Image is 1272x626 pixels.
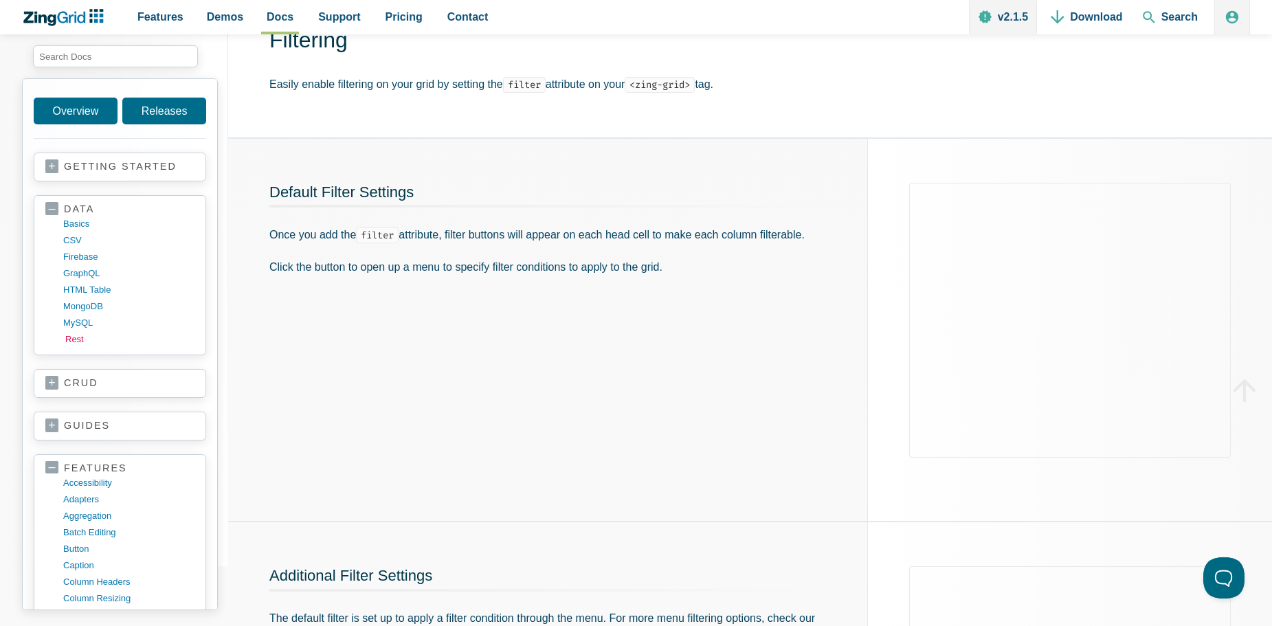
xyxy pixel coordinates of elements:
[63,216,194,232] a: basics
[269,567,432,584] a: Additional Filter Settings
[909,183,1231,458] iframe: Demo loaded in iFrame
[267,8,293,26] span: Docs
[447,8,489,26] span: Contact
[63,557,194,574] a: caption
[65,331,197,348] a: rest
[63,232,194,249] a: CSV
[34,98,118,124] a: Overview
[269,183,414,201] a: Default Filter Settings
[269,258,826,276] p: Click the button to open up a menu to specify filter conditions to apply to the grid.
[63,508,194,524] a: aggregation
[63,475,194,491] a: accessibility
[269,75,1250,93] p: Easily enable filtering on your grid by setting the attribute on your tag.
[386,8,423,26] span: Pricing
[45,462,194,475] a: features
[22,9,111,26] a: ZingChart Logo. Click to return to the homepage
[63,298,194,315] a: MongoDB
[45,203,194,216] a: data
[122,98,206,124] a: Releases
[33,45,198,67] input: search input
[625,77,695,93] code: <zing-grid>
[63,315,194,331] a: MySQL
[63,574,194,590] a: column headers
[318,8,360,26] span: Support
[63,249,194,265] a: firebase
[1203,557,1245,599] iframe: Toggle Customer Support
[63,590,194,607] a: column resizing
[63,282,194,298] a: HTML table
[63,524,194,541] a: batch editing
[503,77,546,93] code: filter
[63,265,194,282] a: GraphQL
[356,227,399,243] code: filter
[45,419,194,433] a: guides
[269,225,826,244] p: Once you add the attribute, filter buttons will appear on each head cell to make each column filt...
[63,491,194,508] a: adapters
[45,377,194,390] a: crud
[207,8,243,26] span: Demos
[137,8,183,26] span: Features
[63,541,194,557] a: button
[63,607,194,623] a: column tooltips
[269,26,1250,57] h1: Filtering
[45,160,194,174] a: getting started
